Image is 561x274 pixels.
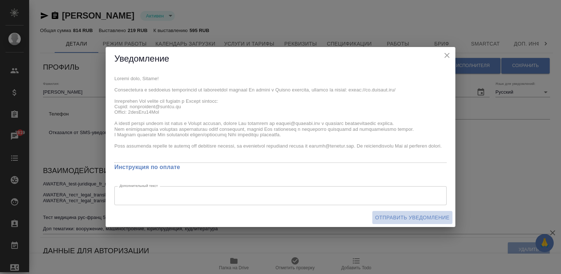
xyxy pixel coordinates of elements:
textarea: Loremi dolo, Sitame! Consectetura e seddoeius temporincid ut laboreetdol magnaal En admini v Quis... [114,76,447,160]
button: close [442,50,452,61]
span: Уведомление [114,54,169,63]
span: Отправить уведомление [375,213,450,222]
button: Отправить уведомление [372,211,452,224]
a: Инструкция по оплате [114,164,180,170]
